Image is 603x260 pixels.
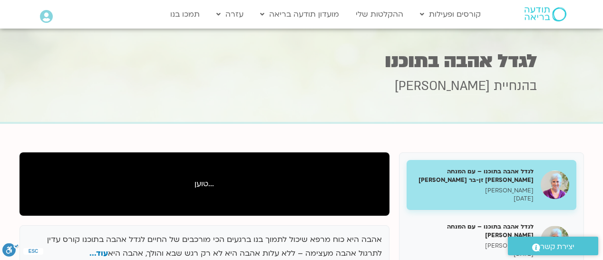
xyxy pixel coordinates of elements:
[494,78,537,95] span: בהנחיית
[540,240,574,253] span: יצירת קשר
[541,170,569,199] img: לגדל אהבה בתוכנו – עם המנחה האורחת צילה זן-בר צור
[508,237,598,255] a: יצירת קשר
[414,195,534,203] p: [DATE]
[525,7,566,21] img: תודעה בריאה
[351,5,408,23] a: ההקלטות שלי
[414,187,534,195] p: [PERSON_NAME]
[414,222,534,240] h5: לגדל אהבה בתוכנו – עם המנחה [PERSON_NAME]
[66,52,537,70] h1: לגדל אהבה בתוכנו
[541,226,569,254] img: לגדל אהבה בתוכנו – עם המנחה האורח ענבר בר קמה
[165,5,204,23] a: תמכו בנו
[414,242,534,250] p: [PERSON_NAME]
[255,5,344,23] a: מועדון תודעה בריאה
[89,248,108,259] span: עוד...
[414,250,534,258] p: [DATE]
[414,167,534,184] h5: לגדל אהבה בתוכנו – עם המנחה [PERSON_NAME] זן-בר [PERSON_NAME]
[212,5,248,23] a: עזרה
[415,5,486,23] a: קורסים ופעילות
